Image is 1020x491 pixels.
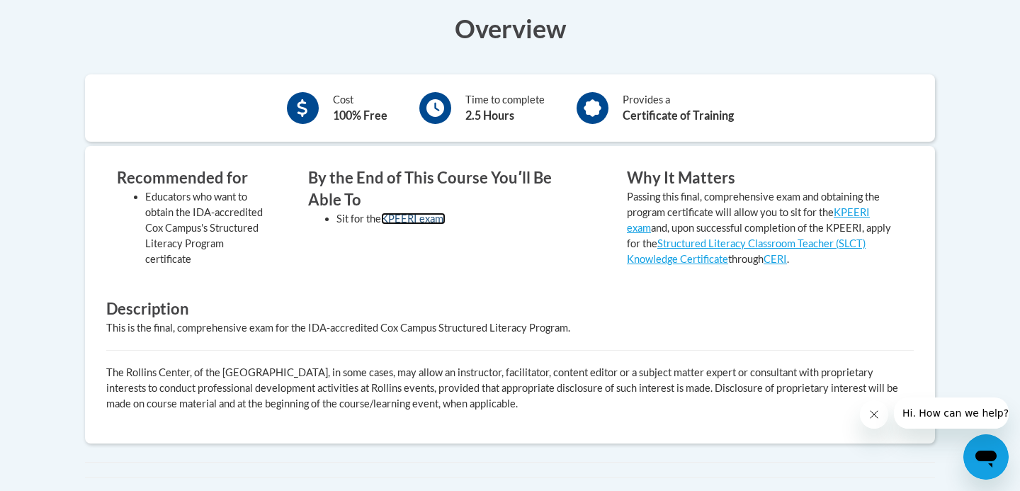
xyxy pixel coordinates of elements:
p: The Rollins Center, of the [GEOGRAPHIC_DATA], in some cases, may allow an instructor, facilitator... [106,365,914,412]
h3: Recommended for [117,167,266,189]
iframe: Button to launch messaging window [963,434,1009,480]
a: KPEERI exam. [381,213,446,225]
iframe: Message from company [894,397,1009,429]
div: This is the final, comprehensive exam for the IDA-accredited Cox Campus Structured Literacy Program. [106,320,914,336]
iframe: Close message [860,400,888,429]
div: Time to complete [465,92,545,124]
h3: By the End of This Course Youʹll Be Able To [308,167,584,211]
li: Educators who want to obtain the IDA-accredited Cox Campus's Structured Literacy Program certificate [145,189,266,267]
li: Sit for the [336,211,584,227]
b: 2.5 Hours [465,108,514,122]
a: Structured Literacy Classroom Teacher (SLCT) Knowledge Certificate [627,237,866,265]
b: 100% Free [333,108,387,122]
h3: Why It Matters [627,167,903,189]
div: Provides a [623,92,734,124]
a: CERI [764,253,787,265]
div: Cost [333,92,387,124]
p: Passing this final, comprehensive exam and obtaining the program certificate will allow you to si... [627,189,903,267]
h3: Overview [85,11,935,46]
b: Certificate of Training [623,108,734,122]
h3: Description [106,298,914,320]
